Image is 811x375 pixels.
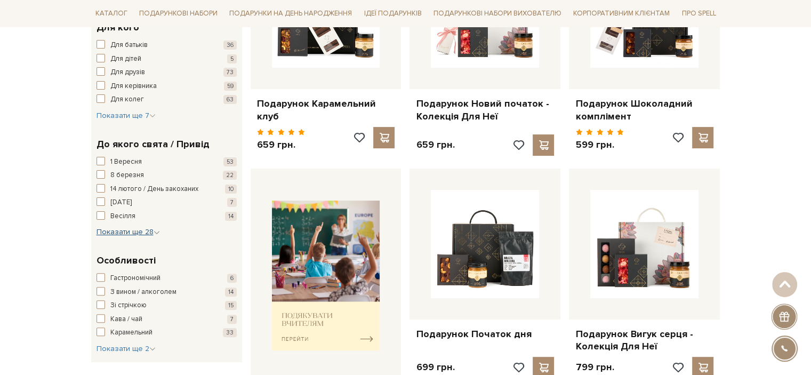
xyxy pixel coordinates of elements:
a: Подарунки на День народження [225,5,356,22]
p: 659 грн. [257,139,306,151]
button: Показати ще 2 [97,344,156,354]
a: Подарункові набори [135,5,222,22]
button: [DATE] 7 [97,197,237,208]
span: 10 [225,185,237,194]
span: 63 [223,95,237,104]
span: Показати ще 28 [97,227,160,236]
a: Каталог [91,5,132,22]
span: Показати ще 2 [97,344,156,353]
span: 7 [227,198,237,207]
span: Для керівника [110,81,157,92]
span: 36 [223,41,237,50]
span: 7 [227,315,237,324]
button: Для дітей 5 [97,54,237,65]
span: [DATE] [110,197,132,208]
a: Ідеї подарунків [359,5,425,22]
span: Показати ще 7 [97,111,156,120]
a: Подарунок Новий початок - Колекція Для Неї [416,98,554,123]
span: Гастрономічний [110,273,160,284]
span: 14 [225,212,237,221]
button: Весілля 14 [97,211,237,222]
img: banner [272,201,380,350]
span: 1 Вересня [110,157,142,167]
span: Весілля [110,211,135,222]
span: 59 [224,82,237,91]
button: Для колег 63 [97,94,237,105]
p: 659 грн. [416,139,454,151]
span: Для батьків [110,40,148,51]
a: Подарунок Початок дня [416,328,554,340]
span: Карамельний [110,328,152,338]
span: Для дітей [110,54,141,65]
button: Карамельний 33 [97,328,237,338]
button: 8 березня 22 [97,170,237,181]
p: 599 грн. [575,139,624,151]
p: 699 грн. [416,361,454,373]
span: 73 [223,68,237,77]
p: 799 грн. [575,361,614,373]
a: Корпоративним клієнтам [569,4,674,22]
span: 14 [225,288,237,297]
span: З вином / алкоголем [110,287,176,298]
span: Для колег [110,94,144,105]
span: До якого свята / Привід [97,137,210,151]
span: 8 березня [110,170,144,181]
span: 33 [223,328,237,337]
span: 5 [227,54,237,63]
span: Для кого [97,20,139,35]
span: 53 [223,157,237,166]
span: Кава / чай [110,314,142,325]
button: З вином / алкоголем 14 [97,287,237,298]
button: 1 Вересня 53 [97,157,237,167]
button: Кава / чай 7 [97,314,237,325]
a: Подарункові набори вихователю [429,4,566,22]
span: 6 [227,274,237,283]
span: 15 [225,301,237,310]
a: Подарунок Шоколадний комплімент [575,98,713,123]
button: Зі стрічкою 15 [97,300,237,311]
a: Про Spell [677,5,720,22]
span: Зі стрічкою [110,300,147,311]
a: Подарунок Вигук серця - Колекція Для Неї [575,328,713,353]
span: 14 лютого / День закоханих [110,184,198,195]
a: Подарунок Карамельний клуб [257,98,395,123]
button: Для батьків 36 [97,40,237,51]
button: 14 лютого / День закоханих 10 [97,184,237,195]
span: Особливості [97,253,156,268]
button: Для керівника 59 [97,81,237,92]
button: Гастрономічний 6 [97,273,237,284]
span: Для друзів [110,67,145,78]
span: 22 [223,171,237,180]
button: Показати ще 7 [97,110,156,121]
button: Показати ще 28 [97,227,160,237]
button: Для друзів 73 [97,67,237,78]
